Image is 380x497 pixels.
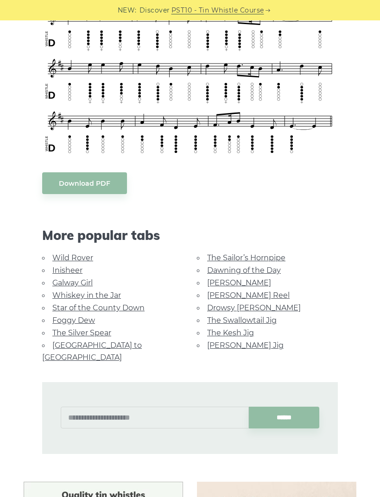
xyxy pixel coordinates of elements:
[52,316,95,325] a: Foggy Dew
[52,253,93,262] a: Wild Rover
[52,291,121,300] a: Whiskey in the Jar
[118,5,137,16] span: NEW:
[52,303,145,312] a: Star of the County Down
[42,341,142,362] a: [GEOGRAPHIC_DATA] to [GEOGRAPHIC_DATA]
[207,328,254,337] a: The Kesh Jig
[52,328,111,337] a: The Silver Spear
[207,278,271,287] a: [PERSON_NAME]
[207,291,290,300] a: [PERSON_NAME] Reel
[52,278,93,287] a: Galway Girl
[207,341,284,350] a: [PERSON_NAME] Jig
[171,5,264,16] a: PST10 - Tin Whistle Course
[207,303,301,312] a: Drowsy [PERSON_NAME]
[139,5,170,16] span: Discover
[207,253,285,262] a: The Sailor’s Hornpipe
[207,266,281,275] a: Dawning of the Day
[207,316,277,325] a: The Swallowtail Jig
[42,227,338,243] span: More popular tabs
[52,266,82,275] a: Inisheer
[42,172,127,194] a: Download PDF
